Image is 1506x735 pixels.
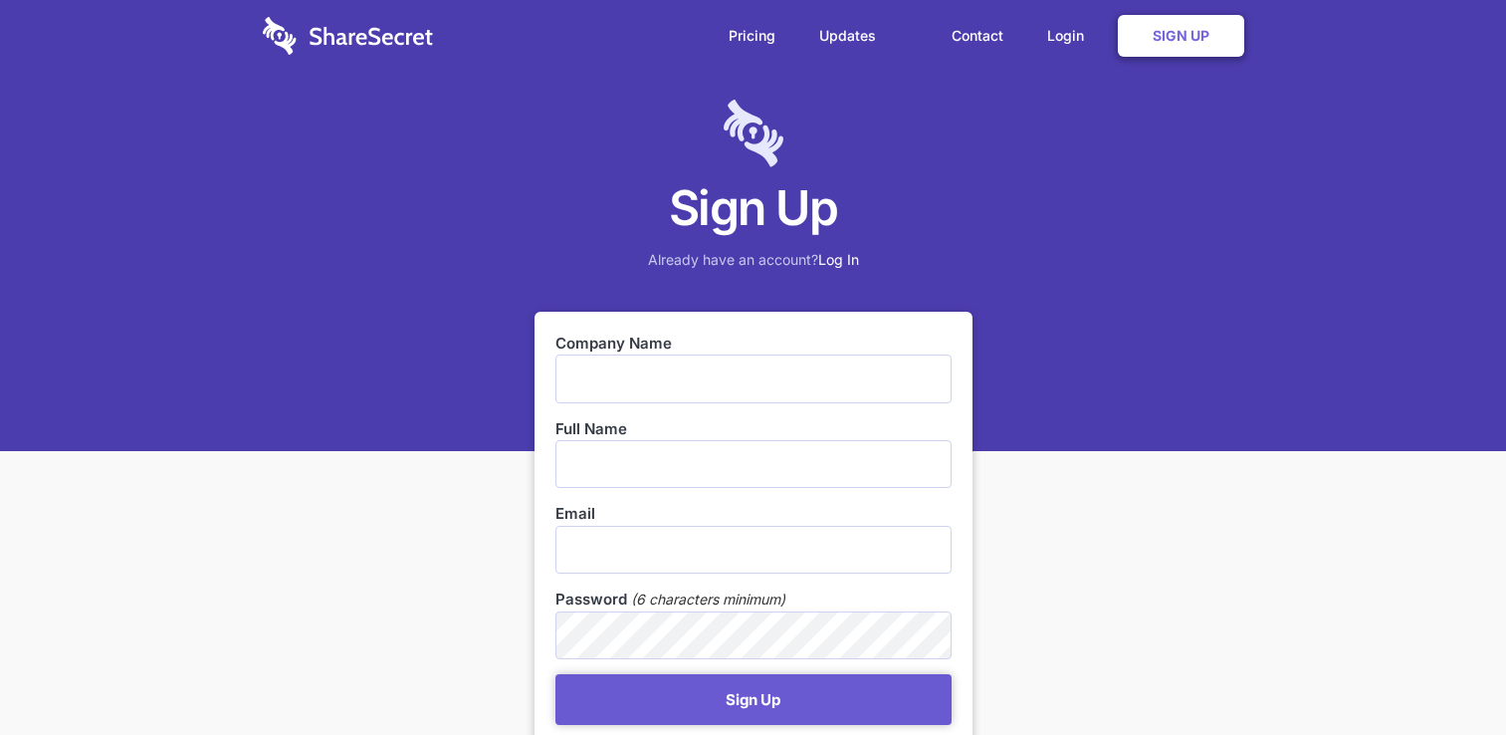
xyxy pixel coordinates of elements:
[724,100,783,167] img: logo-lt-purple-60x68@2x-c671a683ea72a1d466fb5d642181eefbee81c4e10ba9aed56c8e1d7e762e8086.png
[555,589,627,611] label: Password
[263,17,433,55] img: logo-wordmark-white-trans-d4663122ce5f474addd5e946df7df03e33cb6a1c49d2221995e7729f52c070b2.svg
[709,5,795,67] a: Pricing
[818,251,859,268] a: Log In
[631,589,785,611] em: (6 characters minimum)
[1118,15,1244,57] a: Sign Up
[555,333,952,355] label: Company Name
[555,418,952,440] label: Full Name
[555,503,952,525] label: Email
[1027,5,1114,67] a: Login
[932,5,1023,67] a: Contact
[555,674,952,725] button: Sign Up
